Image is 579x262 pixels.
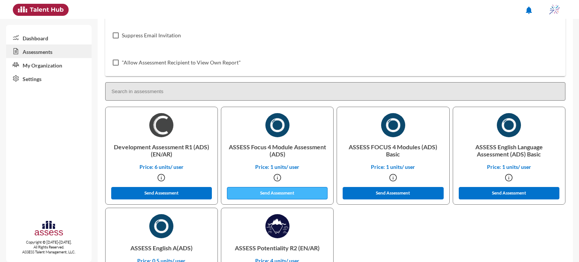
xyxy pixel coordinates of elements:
p: ASSESS English Language Assessment (ADS) Basic [459,137,559,164]
a: Assessments [6,44,92,58]
p: Price: 6 units/ user [112,164,211,170]
mat-icon: notifications [524,6,533,15]
p: Copyright © [DATE]-[DATE]. All Rights Reserved. ASSESS Talent Management, LLC. [6,240,92,254]
a: My Organization [6,58,92,72]
img: assesscompany-logo.png [34,220,64,238]
p: ASSESS English A(ADS) [112,238,211,257]
p: ASSESS FOCUS 4 Modules (ADS) Basic [343,137,443,164]
span: "Allow Assessment Recipient to View Own Report" [122,58,241,67]
p: ASSESS Focus 4 Module Assessment (ADS) [227,137,327,164]
p: ASSESS Potentiality R2 (EN/AR) [227,238,327,257]
p: Price: 1 units/ user [459,164,559,170]
p: Development Assessment R1 (ADS) (EN/AR) [112,137,211,164]
button: Send Assessment [227,187,328,199]
button: Send Assessment [459,187,560,199]
p: Price: 1 units/ user [227,164,327,170]
p: Price: 1 units/ user [343,164,443,170]
span: Suppress Email Invitation [122,31,181,40]
button: Send Assessment [343,187,444,199]
button: Send Assessment [111,187,212,199]
a: Settings [6,72,92,85]
a: Dashboard [6,31,92,44]
input: Search in assessments [105,82,565,101]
